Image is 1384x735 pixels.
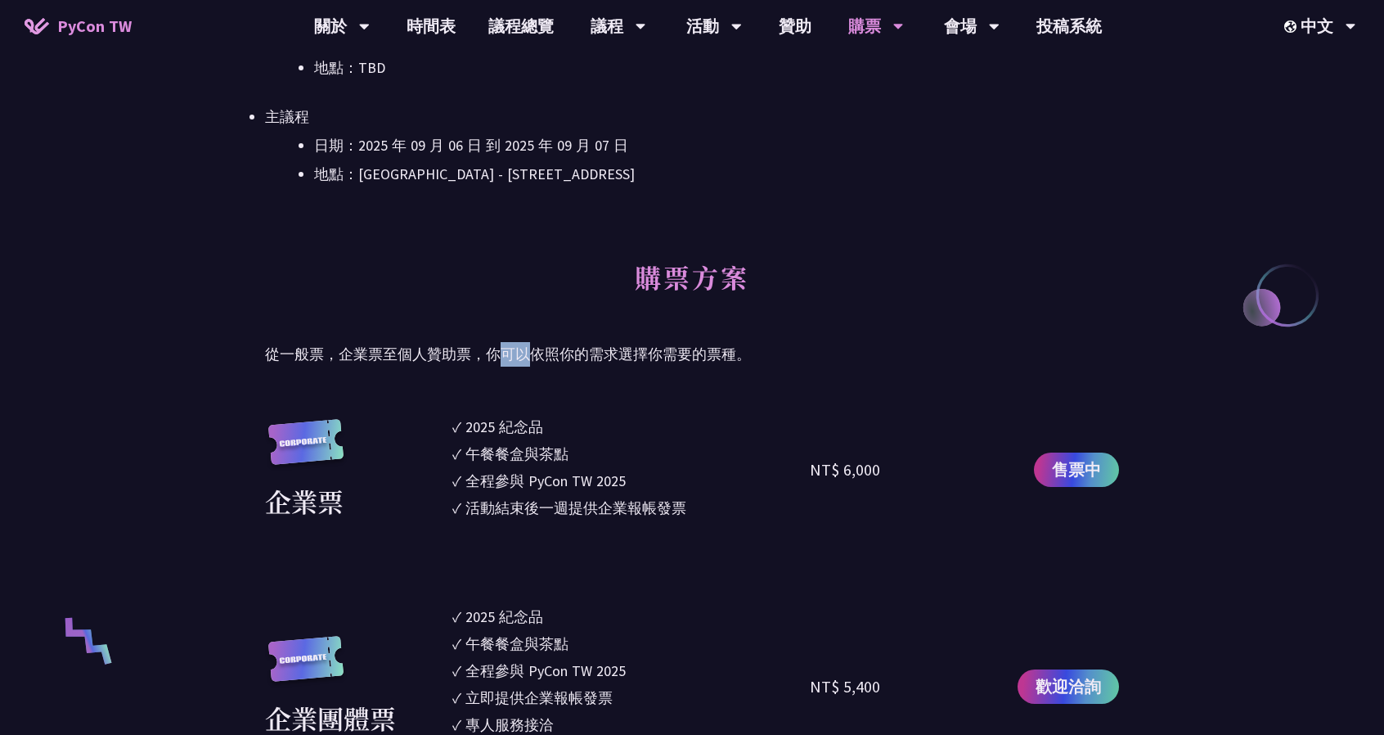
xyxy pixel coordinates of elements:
[810,458,880,482] div: NT$ 6,000
[8,6,148,47] a: PyCon TW
[452,687,810,709] li: ✓
[265,244,1119,334] h2: 購票方案
[57,14,132,38] span: PyCon TW
[452,443,810,465] li: ✓
[452,606,810,628] li: ✓
[265,342,1119,367] p: 從一般票，企業票至個人贊助票，你可以依照你的需求選擇你需要的票種。
[314,162,1119,187] li: 地點：[GEOGRAPHIC_DATA] - ​[STREET_ADDRESS]
[1034,453,1119,487] a: 售票中
[25,18,49,34] img: Home icon of PyCon TW 2025
[810,674,880,699] div: NT$ 5,400
[465,687,613,709] div: 立即提供企業報帳發票
[265,636,347,699] img: corporate.a587c14.svg
[1036,674,1101,699] span: 歡迎洽詢
[465,416,543,438] div: 2025 紀念品
[265,105,1119,187] li: 主議程
[452,416,810,438] li: ✓
[465,660,626,682] div: 全程參與 PyCon TW 2025
[465,470,626,492] div: 全程參與 PyCon TW 2025
[265,481,344,521] div: 企業票
[265,419,347,482] img: corporate.a587c14.svg
[465,633,568,655] div: 午餐餐盒與茶點
[452,633,810,655] li: ✓
[452,660,810,682] li: ✓
[452,497,810,519] li: ✓
[314,56,1119,80] li: 地點：TBD
[1052,458,1101,482] span: 售票中
[1018,670,1119,704] a: 歡迎洽詢
[465,606,543,628] div: 2025 紀念品
[465,497,686,519] div: 活動結束後一週提供企業報帳發票
[452,470,810,492] li: ✓
[1284,20,1301,33] img: Locale Icon
[465,443,568,465] div: 午餐餐盒與茶點
[314,133,1119,158] li: 日期：2025 年 09 月 06 日 到 2025 年 09 月 07 日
